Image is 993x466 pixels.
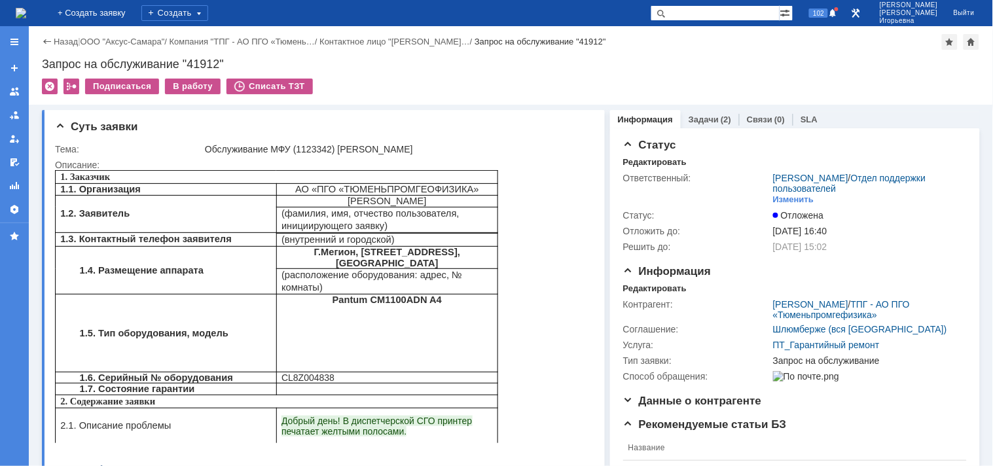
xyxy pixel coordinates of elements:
a: Создать заявку [4,58,25,79]
span: Суть заявки [55,120,137,133]
div: Статус: [623,210,770,221]
div: Тема: [55,144,202,154]
div: Решить до: [623,242,770,252]
span: Г.Мегион, [STREET_ADDRESS], [GEOGRAPHIC_DATA] [259,77,405,98]
a: [PERSON_NAME] [773,173,848,183]
div: / [773,299,961,320]
span: CL8Z004838 [226,202,280,213]
span: 3981 [206,392,224,402]
div: Редактировать [623,157,687,168]
a: Информация [618,115,673,124]
span: Статус [623,139,676,151]
a: ТПГ - АО ПГО «Тюменьпромгефизика» [773,299,910,320]
b: 1.2. Заявитель [5,38,75,48]
img: По почте.png [773,371,839,382]
p: 2.1. Описание проблемы [5,250,217,261]
span: 2. Содержание заявки [5,226,100,236]
span: (фамилия, имя, отчество пользователя, инициирующего заявку) [226,38,405,61]
div: Описание: [55,160,589,170]
span: Добрый день! В диспетчерской СГО принтер печатает желтыми полосами. [226,245,417,266]
a: +7 846 379 65 50 ext. 6018601 [29,342,161,353]
div: Тип заявки: [623,355,770,366]
div: Удалить [42,79,58,94]
a: Мои заявки [4,128,25,149]
a: SLA [801,115,818,124]
div: (2) [721,115,731,124]
a: [EMAIL_ADDRESS][DOMAIN_NAME] [280,391,434,402]
th: Название [623,435,956,461]
p: (расположение оборудования: адрес, № комнаты) [226,99,438,124]
a: Перейти в интерфейс администратора [848,5,864,21]
div: | [78,36,80,46]
a: Задачи [689,115,719,124]
a: Мои согласования [4,152,25,173]
a: Заявки в моей ответственности [4,105,25,126]
div: Изменить [773,194,814,205]
a: ПТ_Гарантийный ремонт [773,340,880,350]
b: 1.5. Тип оборудования, модель [25,158,173,168]
div: Контрагент: [623,299,770,310]
div: Способ обращения: [623,371,770,382]
b: 1.3. Контактный телефон заявителя [5,63,177,74]
a: ООО "Аксус-Самара" [81,37,165,46]
a: Настройки [4,199,25,220]
div: Обслуживание МФУ (1123342) [PERSON_NAME] [205,144,587,154]
span: 1. Заказчик [5,1,55,12]
b: 1.7. Состояние гарантии [25,213,140,224]
p: (внутренний и городской) [226,63,438,76]
div: / [773,173,961,194]
div: / [81,37,170,46]
a: Заявки на командах [4,81,25,102]
b: 1.4. Размещение аппарата [25,95,149,105]
a: Компания "ТПГ - АО ПГО «Тюмень… [170,37,315,46]
span: Отложена [773,210,824,221]
span: 102 [809,9,828,18]
b: 1.6. Серийный № оборудования [25,202,178,213]
b: 1.1. Организация [5,14,86,24]
span: or IPT extension [132,391,206,402]
a: Связи [747,115,772,124]
span: [DATE] 15:02 [773,242,827,252]
div: Запрос на обслуживание "41912" [42,58,980,71]
div: Создать [141,5,208,21]
div: Сделать домашней страницей [964,34,979,50]
div: Ответственный: [623,173,770,183]
a: [PERSON_NAME] [773,299,848,310]
a: Отдел поддержки пользователей [773,173,926,194]
p: АО «ПГО «ТЮМЕНЬПРОМГЕОФИЗИКА» [226,14,438,25]
div: Услуга: [623,340,770,350]
div: (0) [774,115,785,124]
span: [EMAIL_ADDRESS][DOMAIN_NAME] [280,392,434,402]
div: Добавить в избранное [942,34,958,50]
div: Запрос на обслуживание "41912" [475,37,606,46]
span: Информация [623,265,711,278]
a: Шлюмберже (вся [GEOGRAPHIC_DATA]) [773,324,947,334]
span: BY EMAIL: [224,391,280,402]
div: Соглашение: [623,324,770,334]
span: [PERSON_NAME] [880,1,938,9]
div: / [319,37,475,46]
img: logo [16,8,26,18]
span: Рекомендуемые статьи БЗ [623,418,787,431]
div: Запрос на обслуживание [773,355,961,366]
a: Назад [54,37,78,46]
span: [PERSON_NAME] [880,9,938,17]
a: Перейти на домашнюю страницу [16,8,26,18]
b: Pantum CM1100ADN A4 [278,124,387,135]
div: Отложить до: [623,226,770,236]
div: Работа с массовостью [63,79,79,94]
span: Расширенный поиск [780,6,793,18]
div: [DATE] 16:40 [773,226,961,236]
span: [PERSON_NAME] [293,26,372,36]
span: Игорьевна [880,17,938,25]
div: Редактировать [623,283,687,294]
span: Данные о контрагенте [623,395,762,407]
a: Отчеты [4,175,25,196]
a: Контактное лицо "[PERSON_NAME]… [319,37,470,46]
div: / [170,37,320,46]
